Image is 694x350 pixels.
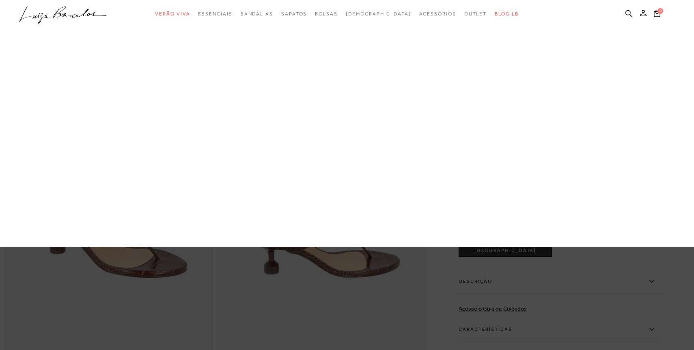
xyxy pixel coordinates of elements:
[155,7,190,22] a: categoryNavScreenReaderText
[419,7,456,22] a: categoryNavScreenReaderText
[315,7,338,22] a: categoryNavScreenReaderText
[281,11,307,17] span: Sapatos
[241,11,273,17] span: Sandálias
[464,11,487,17] span: Outlet
[198,7,232,22] a: categoryNavScreenReaderText
[651,9,663,20] button: 0
[464,7,487,22] a: categoryNavScreenReaderText
[315,11,338,17] span: Bolsas
[346,11,411,17] span: [DEMOGRAPHIC_DATA]
[657,8,663,14] span: 0
[198,11,232,17] span: Essenciais
[281,7,307,22] a: categoryNavScreenReaderText
[155,11,190,17] span: Verão Viva
[495,11,518,17] span: BLOG LB
[419,11,456,17] span: Acessórios
[495,7,518,22] a: BLOG LB
[241,7,273,22] a: categoryNavScreenReaderText
[346,7,411,22] a: noSubCategoriesText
